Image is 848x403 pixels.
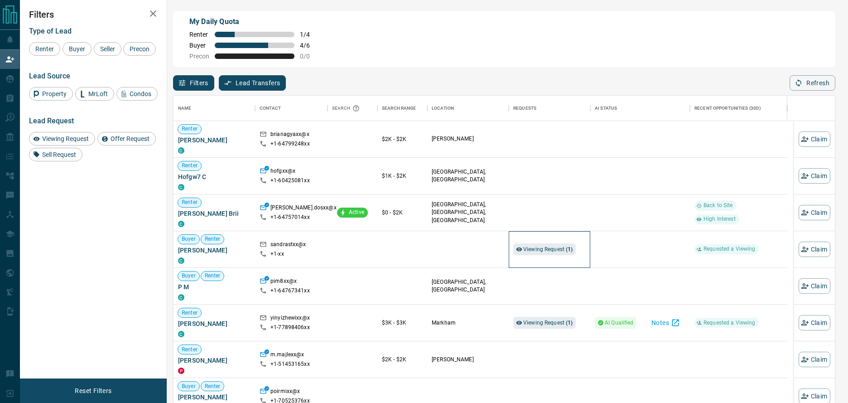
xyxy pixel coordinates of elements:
span: Renter [201,235,224,243]
div: Viewing Request [29,132,95,146]
div: condos.ca [178,294,184,301]
span: Sell Request [39,151,79,158]
div: Location [432,96,454,121]
span: Buyer [189,42,209,49]
span: MrLoft [85,90,111,97]
span: Buyer [178,383,199,390]
div: Contact [260,96,281,121]
p: +1- xx [270,250,284,258]
span: Precon [126,45,153,53]
div: Seller [94,42,121,56]
div: condos.ca [178,257,184,264]
div: Buyer [63,42,92,56]
div: Viewing Request (1) [513,317,576,329]
div: condos.ca [178,331,184,337]
span: Active [345,209,368,216]
button: Claim [799,242,830,257]
span: Renter [201,272,224,280]
div: Recent Opportunities (30d) [694,96,761,121]
span: Requested a Viewing [700,245,759,253]
button: Notes [646,316,685,330]
span: Renter [178,346,201,354]
span: [PERSON_NAME] [178,136,251,145]
div: Precon [123,42,156,56]
p: pim8xx@x [270,277,297,287]
button: Filters [173,75,214,91]
span: P M [178,282,251,291]
div: Search [332,96,362,121]
div: Requests [509,96,590,121]
p: [PERSON_NAME] [432,135,504,143]
button: Lead Transfers [219,75,286,91]
span: 0 / 0 [300,53,320,60]
p: My Daily Quota [189,16,320,27]
span: Buyer [178,235,199,243]
p: $2K - $2K [382,355,423,364]
p: +1- 64799248xx [270,140,310,148]
span: Buyer [178,272,199,280]
p: yinyizhewixx@x [270,314,310,324]
p: [PERSON_NAME] [432,356,504,364]
p: [GEOGRAPHIC_DATA], [GEOGRAPHIC_DATA] [432,278,504,294]
p: +1- 64757014xx [270,214,310,221]
div: Search Range [377,96,427,121]
p: $0 - $2K [382,209,423,217]
div: Name [173,96,255,121]
span: 4 / 6 [300,42,320,49]
strong: ( 1 ) [566,320,573,326]
button: Claim [799,205,830,220]
p: Markham [432,319,504,327]
span: Condos [126,90,154,97]
span: Offer Request [107,135,153,142]
div: Viewing Request (1) [513,243,576,255]
span: Renter [201,383,224,390]
p: $3K - $3K [382,319,423,327]
div: AI Status [595,96,617,121]
span: Requested a Viewing [700,319,759,327]
span: Buyer [66,45,88,53]
p: [GEOGRAPHIC_DATA], [GEOGRAPHIC_DATA], [GEOGRAPHIC_DATA] [432,201,504,224]
span: AI Qualified [605,318,634,327]
span: [PERSON_NAME] [178,356,251,365]
h2: Filters [29,9,158,20]
span: 1 / 4 [300,31,320,38]
span: Viewing Request [523,320,573,326]
button: Claim [799,315,830,330]
p: [GEOGRAPHIC_DATA], [GEOGRAPHIC_DATA] [432,168,504,184]
div: condos.ca [178,184,184,190]
p: +1- 77898406xx [270,324,310,331]
p: brianagyaxx@x [270,131,309,140]
span: Property [39,90,70,97]
p: hofgxx@x [270,167,295,177]
button: Claim [799,352,830,367]
span: Viewing Request [39,135,92,142]
div: Recent Opportunities (30d) [690,96,787,121]
span: Lead Request [29,117,74,125]
div: Property [29,87,73,101]
div: Requests [513,96,536,121]
div: AI Status [590,96,690,121]
span: [PERSON_NAME] [178,246,251,255]
span: Renter [32,45,57,53]
p: +1- 60425081xx [270,177,310,185]
span: Precon [189,53,209,60]
button: Claim [799,131,830,147]
span: Renter [178,199,201,206]
div: condos.ca [178,147,184,154]
span: Renter [178,309,201,317]
div: condos.ca [178,221,184,227]
span: Viewing Request [523,246,573,252]
div: Renter [29,42,60,56]
p: +1- 51453165xx [270,360,310,368]
span: Renter [178,162,201,170]
p: +1- 64767341xx [270,287,310,295]
span: Hofgw7 C [178,172,251,181]
p: [PERSON_NAME].dosxx@x [270,204,337,214]
div: Condos [116,87,158,101]
span: Back to Site [700,202,737,209]
p: sandrastxx@x [270,241,306,250]
button: Claim [799,168,830,184]
div: Contact [255,96,328,121]
div: Offer Request [97,132,156,146]
div: Location [427,96,509,121]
